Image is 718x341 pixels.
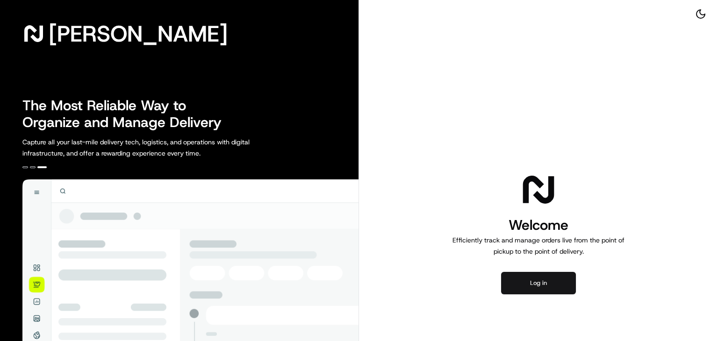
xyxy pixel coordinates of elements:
[22,136,292,159] p: Capture all your last-mile delivery tech, logistics, and operations with digital infrastructure, ...
[22,97,232,131] h2: The Most Reliable Way to Organize and Manage Delivery
[49,24,228,43] span: [PERSON_NAME]
[449,216,628,234] h1: Welcome
[449,234,628,257] p: Efficiently track and manage orders live from the point of pickup to the point of delivery.
[501,272,576,294] button: Log in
